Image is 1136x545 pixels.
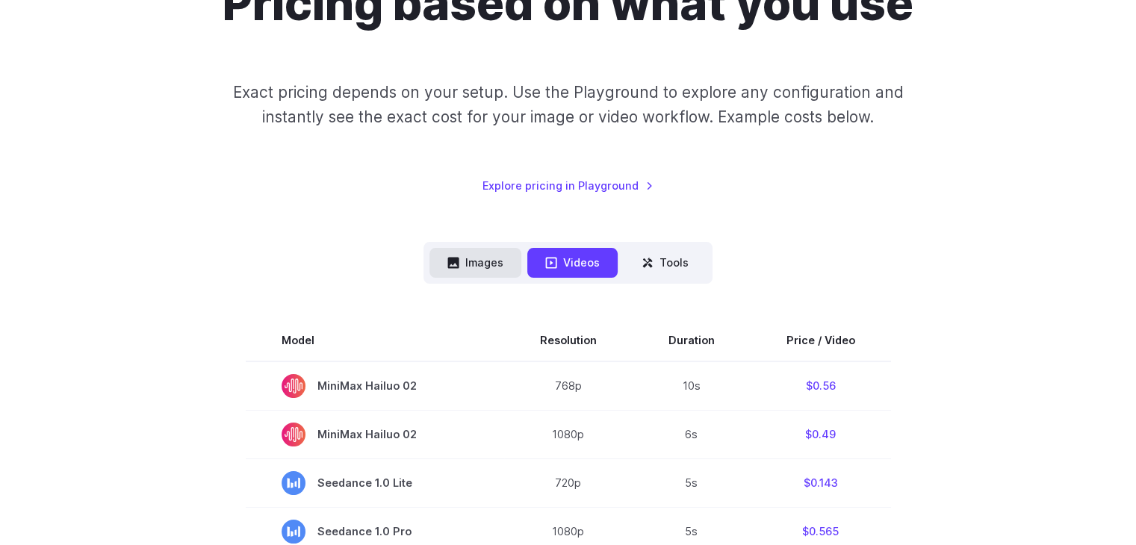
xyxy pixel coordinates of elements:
span: MiniMax Hailuo 02 [282,374,468,398]
th: Model [246,320,504,361]
td: 5s [633,458,751,507]
button: Tools [624,248,707,277]
td: 1080p [504,410,633,458]
td: $0.56 [751,361,891,411]
td: 768p [504,361,633,411]
td: $0.49 [751,410,891,458]
td: 6s [633,410,751,458]
a: Explore pricing in Playground [482,177,654,194]
span: Seedance 1.0 Pro [282,520,468,544]
td: 720p [504,458,633,507]
th: Resolution [504,320,633,361]
th: Price / Video [751,320,891,361]
button: Images [429,248,521,277]
td: $0.143 [751,458,891,507]
button: Videos [527,248,618,277]
td: 10s [633,361,751,411]
th: Duration [633,320,751,361]
span: MiniMax Hailuo 02 [282,423,468,446]
span: Seedance 1.0 Lite [282,471,468,495]
p: Exact pricing depends on your setup. Use the Playground to explore any configuration and instantl... [204,80,931,130]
